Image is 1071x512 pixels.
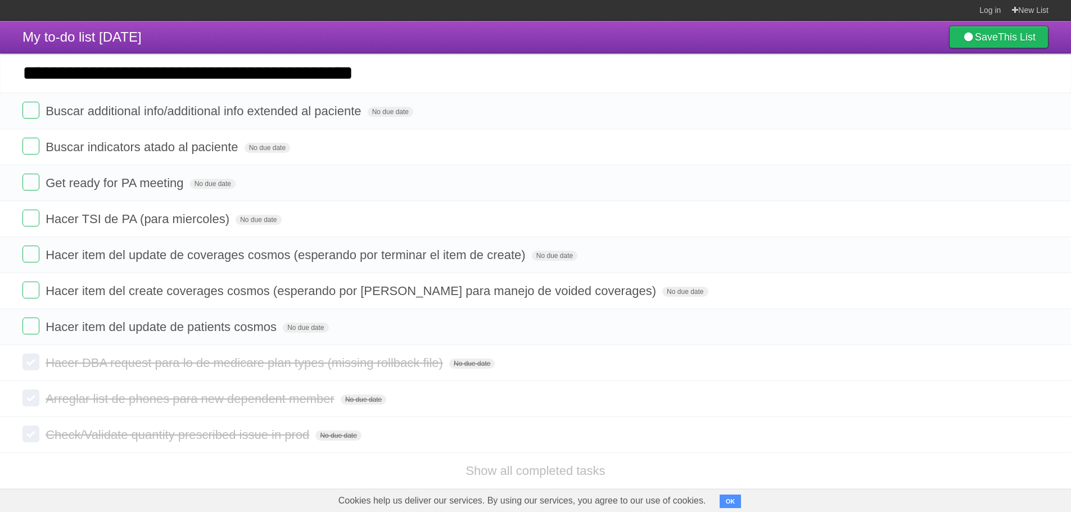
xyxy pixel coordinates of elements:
[46,428,312,442] span: Check/Validate quantity prescribed issue in prod
[22,29,142,44] span: My to-do list [DATE]
[315,431,361,441] span: No due date
[22,389,39,406] label: Done
[998,31,1036,43] b: This List
[949,26,1049,48] a: SaveThis List
[46,248,528,262] span: Hacer item del update de coverages cosmos (esperando por terminar el item de create)
[22,282,39,298] label: Done
[190,179,236,189] span: No due date
[341,395,386,405] span: No due date
[368,107,413,117] span: No due date
[662,287,708,297] span: No due date
[22,354,39,370] label: Done
[46,212,232,226] span: Hacer TSI de PA (para miercoles)
[327,490,717,512] span: Cookies help us deliver our services. By using our services, you agree to our use of cookies.
[532,251,577,261] span: No due date
[236,215,281,225] span: No due date
[449,359,495,369] span: No due date
[466,464,605,478] a: Show all completed tasks
[46,104,364,118] span: Buscar additional info/additional info extended al paciente
[22,318,39,334] label: Done
[46,176,186,190] span: Get ready for PA meeting
[46,320,279,334] span: Hacer item del update de patients cosmos
[46,284,659,298] span: Hacer item del create coverages cosmos (esperando por [PERSON_NAME] para manejo de voided coverages)
[46,140,241,154] span: Buscar indicators atado al paciente
[22,174,39,191] label: Done
[46,356,446,370] span: Hacer DBA request para lo de medicare plan types (missing rollback file)
[22,102,39,119] label: Done
[22,246,39,262] label: Done
[22,425,39,442] label: Done
[22,138,39,155] label: Done
[46,392,337,406] span: Arreglar list de phones para new dependent member
[245,143,290,153] span: No due date
[720,495,742,508] button: OK
[22,210,39,226] label: Done
[283,323,328,333] span: No due date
